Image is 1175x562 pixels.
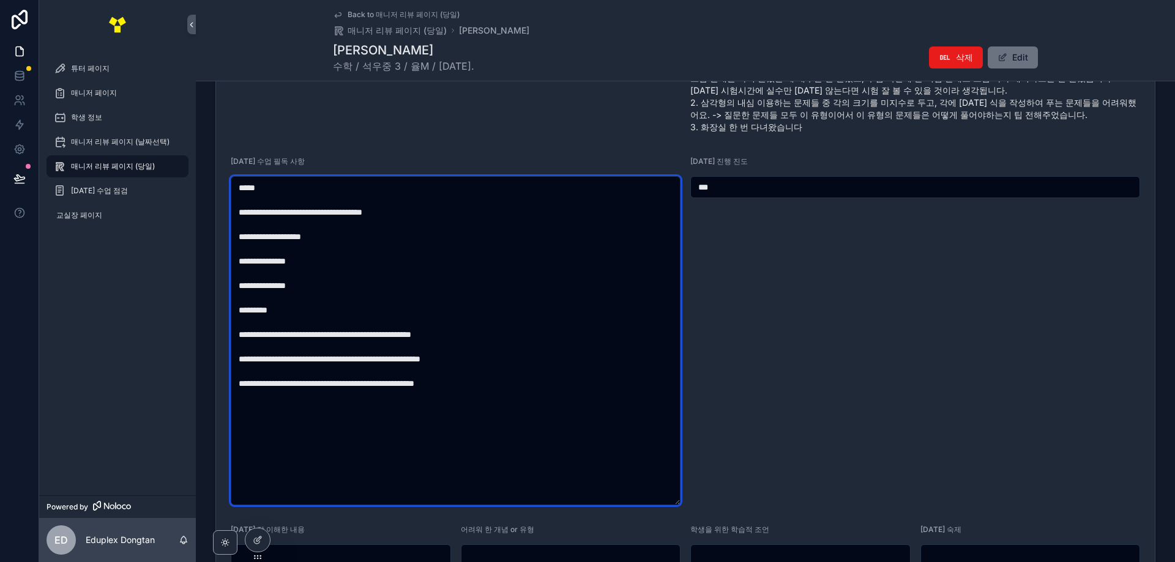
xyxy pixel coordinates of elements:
span: 매니저 리뷰 페이지 (당일) [71,161,155,171]
span: 학생을 위한 학습적 조언 [690,525,769,534]
span: ED [54,533,68,547]
img: App logo [108,15,127,34]
a: 튜터 페이지 [47,57,188,79]
span: 수학 / 석우중 3 / 율M / [DATE]. [333,59,474,73]
a: 매니저 페이지 [47,82,188,104]
span: 매니저 리뷰 페이지 (당일) [348,24,447,37]
span: 튜터 페이지 [71,64,110,73]
span: 매니저 리뷰 페이지 (날짜선택) [71,137,170,147]
span: 1. 삼각형 외심과 내심의 성질 잘 알고 문제에 적용했습니다. 오답 문제들 다시 풀었을 때 대부분 잘 풀었고, 수업 막판에 푼 시험 문제도 오답 하나 제외하고는 잘 풀었습니다... [690,60,1140,133]
span: 학생 정보 [71,113,102,122]
button: Edit [988,46,1038,68]
span: [DATE] 진행 진도 [690,157,748,166]
a: Powered by [39,495,196,518]
a: 매니저 리뷰 페이지 (날짜선택) [47,131,188,153]
a: Back to 매니저 리뷰 페이지 (당일) [333,10,460,20]
span: [DATE] 숙제 [920,525,961,534]
span: 삭제 [956,51,973,64]
a: [PERSON_NAME] [459,24,529,37]
span: [DATE] 잘 이해한 내용 [231,525,305,534]
button: 삭제 [929,46,983,68]
span: Powered by [47,502,88,512]
div: scrollable content [39,49,196,242]
span: Back to 매니저 리뷰 페이지 (당일) [348,10,460,20]
a: 매니저 리뷰 페이지 (당일) [47,155,188,177]
span: 어려워 한 개념 or 유형 [461,525,534,534]
a: 교실장 페이지 [47,204,188,226]
h1: [PERSON_NAME] [333,42,474,59]
a: [DATE] 수업 점검 [47,180,188,202]
span: 교실장 페이지 [56,210,102,220]
span: [DATE] 수업 점검 [71,186,128,196]
p: Eduplex Dongtan [86,534,155,546]
a: 학생 정보 [47,106,188,128]
span: [DATE] 수업 필독 사항 [231,157,305,166]
span: 매니저 페이지 [71,88,117,98]
a: 매니저 리뷰 페이지 (당일) [333,24,447,37]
